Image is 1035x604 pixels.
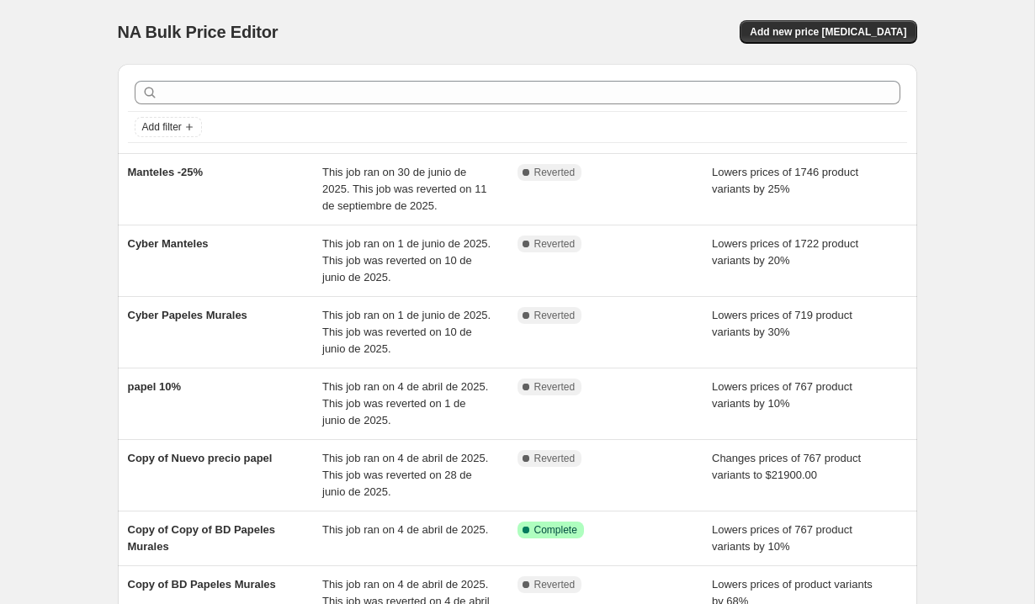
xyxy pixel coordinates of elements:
button: Add new price [MEDICAL_DATA] [740,20,916,44]
span: Reverted [534,578,576,591]
span: Copy of BD Papeles Murales [128,578,276,591]
span: Cyber Papeles Murales [128,309,247,321]
span: Changes prices of 767 product variants to $21900.00 [712,452,861,481]
span: Lowers prices of 767 product variants by 10% [712,380,852,410]
span: Lowers prices of 1722 product variants by 20% [712,237,858,267]
span: NA Bulk Price Editor [118,23,279,41]
span: Reverted [534,166,576,179]
button: Add filter [135,117,202,137]
span: This job ran on 4 de abril de 2025. This job was reverted on 28 de junio de 2025. [322,452,488,498]
span: Cyber Manteles [128,237,209,250]
span: This job ran on 1 de junio de 2025. This job was reverted on 10 de junio de 2025. [322,309,491,355]
span: papel 10% [128,380,182,393]
span: Lowers prices of 767 product variants by 10% [712,523,852,553]
span: Copy of Copy of BD Papeles Murales [128,523,276,553]
span: This job ran on 4 de abril de 2025. [322,523,488,536]
span: Add new price [MEDICAL_DATA] [750,25,906,39]
span: Reverted [534,380,576,394]
span: This job ran on 4 de abril de 2025. This job was reverted on 1 de junio de 2025. [322,380,488,427]
span: Complete [534,523,577,537]
span: Manteles -25% [128,166,204,178]
span: Lowers prices of 1746 product variants by 25% [712,166,858,195]
span: Lowers prices of 719 product variants by 30% [712,309,852,338]
span: Reverted [534,237,576,251]
span: Add filter [142,120,182,134]
span: Copy of Nuevo precio papel [128,452,273,464]
span: Reverted [534,452,576,465]
span: This job ran on 1 de junio de 2025. This job was reverted on 10 de junio de 2025. [322,237,491,283]
span: Reverted [534,309,576,322]
span: This job ran on 30 de junio de 2025. This job was reverted on 11 de septiembre de 2025. [322,166,487,212]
